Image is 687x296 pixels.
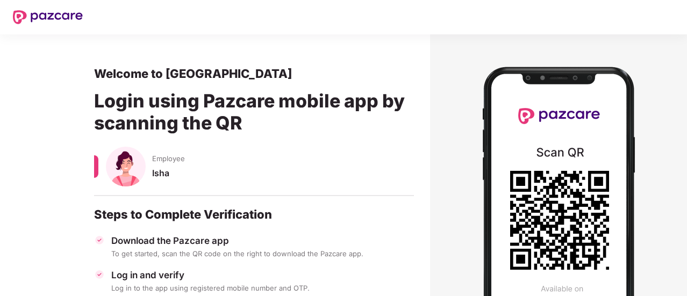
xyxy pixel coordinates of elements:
img: New Pazcare Logo [13,10,83,24]
div: To get started, scan the QR code on the right to download the Pazcare app. [111,249,414,258]
div: Log in to the app using registered mobile number and OTP. [111,283,414,293]
img: svg+xml;base64,PHN2ZyB4bWxucz0iaHR0cDovL3d3dy53My5vcmcvMjAwMC9zdmciIHhtbG5zOnhsaW5rPSJodHRwOi8vd3... [106,147,146,186]
img: svg+xml;base64,PHN2ZyBpZD0iVGljay0zMngzMiIgeG1sbnM9Imh0dHA6Ly93d3cudzMub3JnLzIwMDAvc3ZnIiB3aWR0aD... [94,235,105,246]
div: Download the Pazcare app [111,235,414,247]
span: Employee [152,154,185,163]
div: Log in and verify [111,269,414,281]
div: Steps to Complete Verification [94,207,414,222]
div: Login using Pazcare mobile app by scanning the QR [94,81,414,147]
div: Welcome to [GEOGRAPHIC_DATA] [94,66,414,81]
div: Isha [152,168,414,189]
img: svg+xml;base64,PHN2ZyBpZD0iVGljay0zMngzMiIgeG1sbnM9Imh0dHA6Ly93d3cudzMub3JnLzIwMDAvc3ZnIiB3aWR0aD... [94,269,105,280]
